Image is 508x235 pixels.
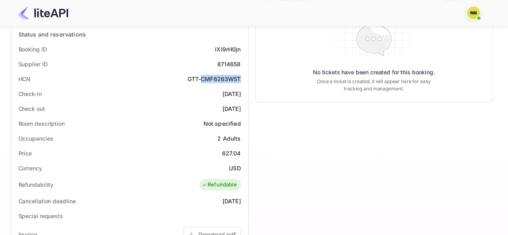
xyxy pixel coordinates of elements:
div: Price [18,149,32,157]
img: N/A N/A [467,6,480,19]
div: 8714658 [217,60,241,68]
div: Supplier ID [18,60,48,68]
div: Currency [18,164,42,172]
div: Cancellation deadline [18,197,76,205]
div: Special requests [18,212,63,220]
div: 2 Adults [217,134,241,143]
div: Status and reservations [18,30,86,39]
div: 627.04 [222,149,241,157]
div: Check out [18,104,45,113]
div: Booking ID [18,45,47,53]
div: GTT-CMF6263W5T [187,75,241,83]
div: Refundable [202,181,237,189]
div: Refundability [18,180,54,189]
div: Not specified [204,119,241,128]
div: Check-in [18,90,42,98]
div: HCN [18,75,31,83]
img: LiteAPI Logo [18,6,68,19]
p: Once a ticket is created, it will appear here for easy tracking and management. [310,78,437,92]
div: Room description [18,119,65,128]
div: USD [229,164,241,172]
div: [DATE] [222,104,241,113]
p: No tickets have been created for this booking. [313,68,435,76]
div: [DATE] [222,197,241,205]
div: [DATE] [222,90,241,98]
div: Occupancies [18,134,53,143]
div: iXI9rH0jn [215,45,241,53]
